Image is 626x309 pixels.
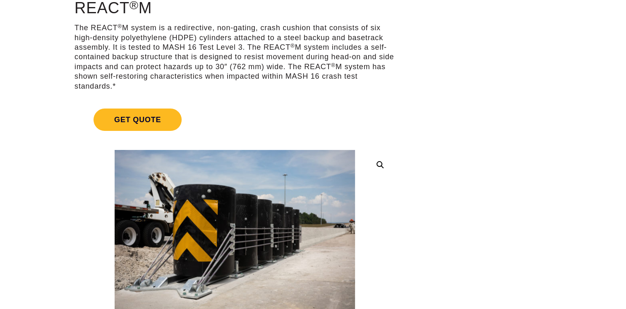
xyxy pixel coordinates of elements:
[118,23,122,29] sup: ®
[74,99,395,141] a: Get Quote
[290,43,295,49] sup: ®
[94,109,182,131] span: Get Quote
[74,23,395,91] p: The REACT M system is a redirective, non-gating, crash cushion that consists of six high-density ...
[331,62,336,68] sup: ®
